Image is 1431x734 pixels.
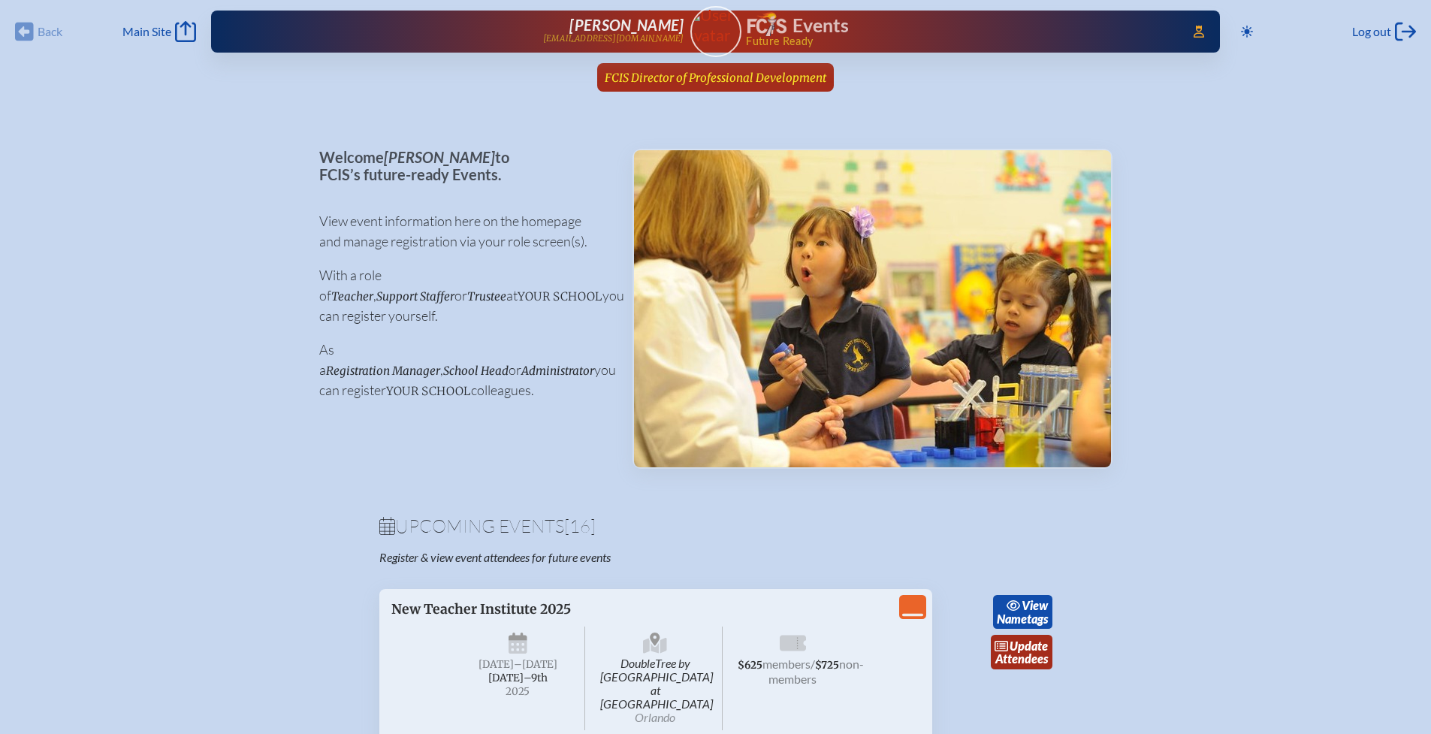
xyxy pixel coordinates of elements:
[259,17,684,47] a: [PERSON_NAME][EMAIL_ADDRESS][DOMAIN_NAME]
[811,657,815,671] span: /
[488,672,548,684] span: [DATE]–⁠9th
[762,657,811,671] span: members
[690,6,741,57] a: User Avatar
[1352,24,1391,39] span: Log out
[384,148,495,166] span: [PERSON_NAME]
[326,364,440,378] span: Registration Manager
[1010,639,1048,653] span: update
[815,659,839,672] span: $725
[379,517,1052,535] h1: Upcoming Events
[467,289,506,304] span: Trustee
[746,36,1172,47] span: Future Ready
[569,16,684,34] span: [PERSON_NAME]
[122,21,196,42] a: Main Site
[599,63,832,92] a: FCIS Director of Professional Development
[463,686,573,697] span: 2025
[1022,598,1048,612] span: view
[634,150,1111,467] img: Events
[319,265,608,326] p: With a role of , or at you can register yourself.
[391,601,571,618] span: New Teacher Institute 2025
[635,710,675,724] span: Orlando
[443,364,509,378] span: School Head
[331,289,373,304] span: Teacher
[543,34,684,44] p: [EMAIL_ADDRESS][DOMAIN_NAME]
[122,24,171,39] span: Main Site
[991,635,1052,669] a: updateAttendees
[588,627,723,730] span: DoubleTree by [GEOGRAPHIC_DATA] at [GEOGRAPHIC_DATA]
[605,71,826,85] span: FCIS Director of Professional Development
[319,211,608,252] p: View event information here on the homepage and manage registration via your role screen(s).
[379,550,776,565] p: Register & view event attendees for future events
[768,657,864,686] span: non-members
[518,289,602,304] span: your school
[564,515,596,537] span: [16]
[319,149,608,183] p: Welcome to FCIS’s future-ready Events.
[514,658,557,671] span: –[DATE]
[738,659,762,672] span: $625
[479,658,514,671] span: [DATE]
[376,289,454,304] span: Support Staffer
[386,384,471,398] span: your school
[319,340,608,400] p: As a , or you can register colleagues.
[993,595,1052,630] a: viewNametags
[521,364,594,378] span: Administrator
[684,5,747,45] img: User Avatar
[747,12,1173,47] div: FCIS Events — Future ready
